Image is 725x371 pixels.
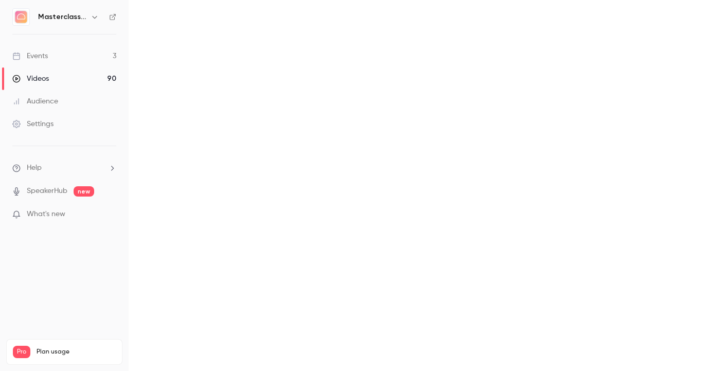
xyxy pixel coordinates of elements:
span: new [74,186,94,197]
div: Videos [12,74,49,84]
li: help-dropdown-opener [12,163,116,173]
iframe: Noticeable Trigger [104,210,116,219]
span: Plan usage [37,348,116,356]
div: Events [12,51,48,61]
a: SpeakerHub [27,186,67,197]
span: Help [27,163,42,173]
span: Pro [13,346,30,358]
div: Audience [12,96,58,107]
div: Settings [12,119,54,129]
span: What's new [27,209,65,220]
h6: Masterclass Channel [38,12,86,22]
img: Masterclass Channel [13,9,29,25]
